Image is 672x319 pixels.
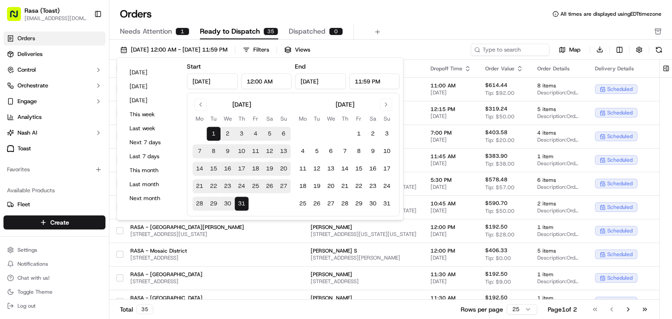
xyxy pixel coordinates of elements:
[485,255,511,262] span: Tip: $0.00
[485,129,507,136] span: $403.58
[537,106,581,113] span: 5 items
[352,114,366,123] th: Friday
[324,114,338,123] th: Wednesday
[220,144,234,158] button: 9
[234,179,248,193] button: 24
[430,129,471,136] span: 7:00 PM
[262,179,276,193] button: 26
[17,66,36,74] span: Control
[17,195,67,204] span: Knowledge Base
[311,295,416,302] span: [PERSON_NAME]
[206,127,220,141] button: 1
[296,162,310,176] button: 11
[74,196,81,203] div: 💻
[560,10,661,17] span: All times are displayed using EDT timezone
[3,300,105,312] button: Log out
[263,28,278,35] div: 35
[296,179,310,193] button: 18
[77,159,95,166] span: [DATE]
[234,114,248,123] th: Thursday
[262,114,276,123] th: Saturday
[192,114,206,123] th: Monday
[120,7,152,21] h1: Orders
[120,26,172,37] span: Needs Attention
[234,162,248,176] button: 17
[430,106,471,113] span: 12:15 PM
[329,28,343,35] div: 0
[130,271,244,278] span: RASA - [GEOGRAPHIC_DATA]
[537,82,581,89] span: 8 items
[39,83,143,92] div: Start new chat
[485,247,507,254] span: $406.33
[194,98,206,111] button: Go to previous month
[430,153,471,160] span: 11:45 AM
[27,159,71,166] span: [PERSON_NAME]
[380,179,394,193] button: 24
[136,111,159,122] button: See all
[485,270,507,277] span: $192.50
[324,144,338,158] button: 6
[485,184,514,191] span: Tip: $57.00
[537,113,581,120] span: Description: Order number: 1 for [PERSON_NAME]
[338,144,352,158] button: 7
[461,305,503,314] p: Rows per page
[192,144,206,158] button: 7
[324,179,338,193] button: 20
[485,90,514,97] span: Tip: $92.00
[430,254,471,261] span: [DATE]
[537,89,581,96] span: Description: Order number: 1 for [PERSON_NAME]
[537,295,581,302] span: 1 item
[295,73,346,89] input: Date
[289,26,325,37] span: Dispatched
[380,144,394,158] button: 10
[9,8,26,26] img: Nash
[17,50,42,58] span: Deliveries
[338,162,352,176] button: 14
[3,244,105,256] button: Settings
[607,274,633,281] span: scheduled
[206,179,220,193] button: 22
[232,100,251,109] div: [DATE]
[607,180,633,187] span: scheduled
[3,3,91,24] button: Rasa (Toast)[EMAIL_ADDRESS][DOMAIN_NAME]
[5,191,70,207] a: 📗Knowledge Base
[87,216,106,223] span: Pylon
[130,224,244,231] span: RASA - [GEOGRAPHIC_DATA][PERSON_NAME]
[537,271,581,278] span: 1 item
[296,114,310,123] th: Monday
[3,47,105,61] a: Deliveries
[77,135,95,142] span: [DATE]
[352,144,366,158] button: 8
[485,200,507,207] span: $590.70
[430,295,471,302] span: 11:30 AM
[3,215,105,229] button: Create
[192,179,206,193] button: 21
[39,92,120,99] div: We're available if you need us!
[3,94,105,108] button: Engage
[220,162,234,176] button: 16
[430,200,471,207] span: 10:45 AM
[3,31,105,45] a: Orders
[262,127,276,141] button: 5
[234,197,248,211] button: 31
[187,73,238,89] input: Date
[62,216,106,223] a: Powered byPylon
[310,144,324,158] button: 5
[485,176,507,183] span: $578.48
[17,201,30,208] span: Fleet
[537,136,581,143] span: Description: Order number: 1 for [PERSON_NAME]
[653,44,665,56] button: Refresh
[430,82,471,89] span: 11:00 AM
[324,162,338,176] button: 13
[149,86,159,96] button: Start new chat
[296,197,310,211] button: 25
[352,127,366,141] button: 1
[17,97,37,105] span: Engage
[548,305,577,314] div: Page 1 of 2
[607,109,633,116] span: scheduled
[3,126,105,140] button: Nash AI
[206,144,220,158] button: 8
[485,231,514,238] span: Tip: $28.00
[175,28,189,35] div: 1
[276,144,290,158] button: 13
